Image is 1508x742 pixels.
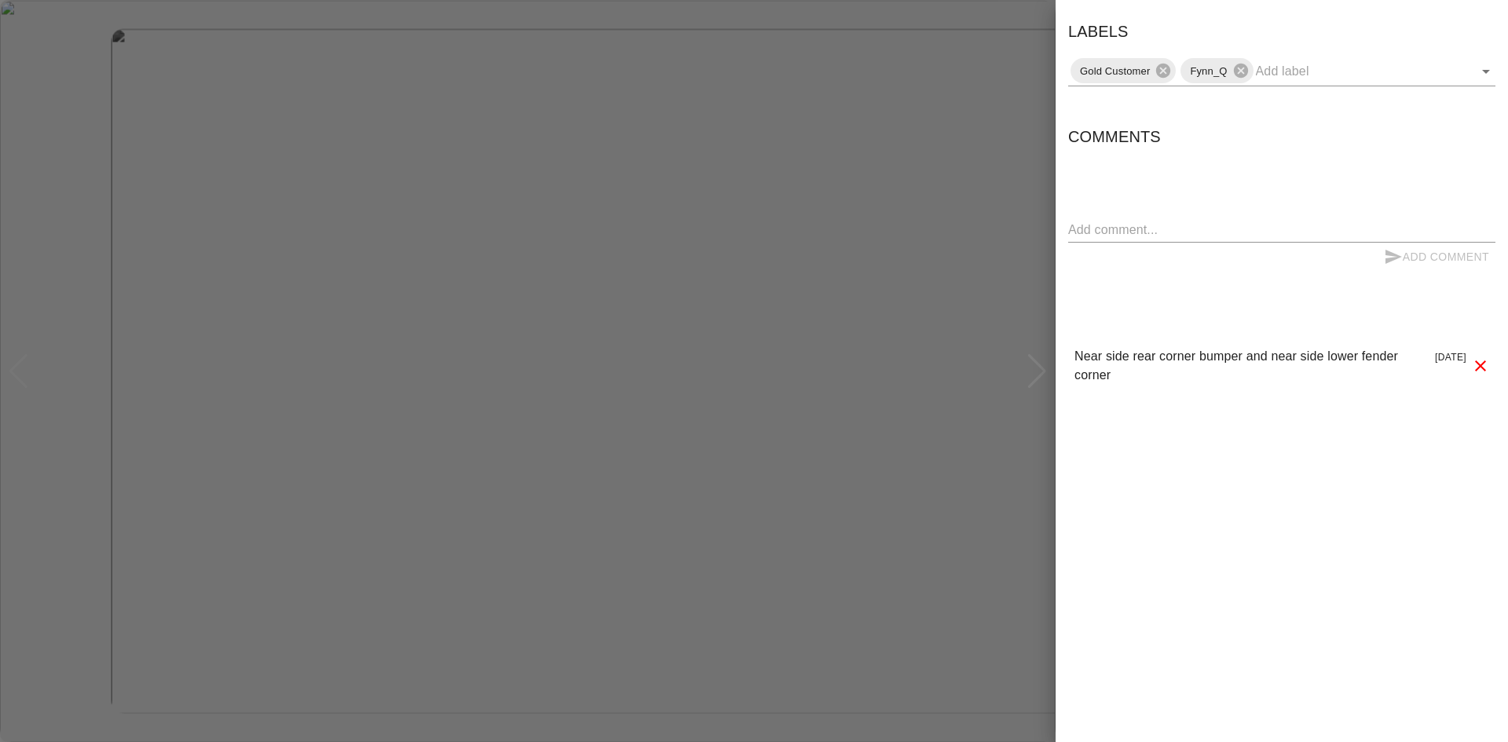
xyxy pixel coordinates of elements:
div: Fynn_Q [1180,58,1253,83]
p: Near side rear corner bumper and near side lower fender corner [1074,347,1422,385]
div: Gold Customer [1071,58,1176,83]
h6: Labels [1068,19,1129,44]
h6: Comments [1068,124,1495,149]
input: Add label [1256,59,1451,83]
span: Fynn_Q [1180,62,1236,80]
button: Open [1475,60,1497,82]
span: Gold Customer [1071,62,1159,80]
span: [DATE] [1435,352,1466,363]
